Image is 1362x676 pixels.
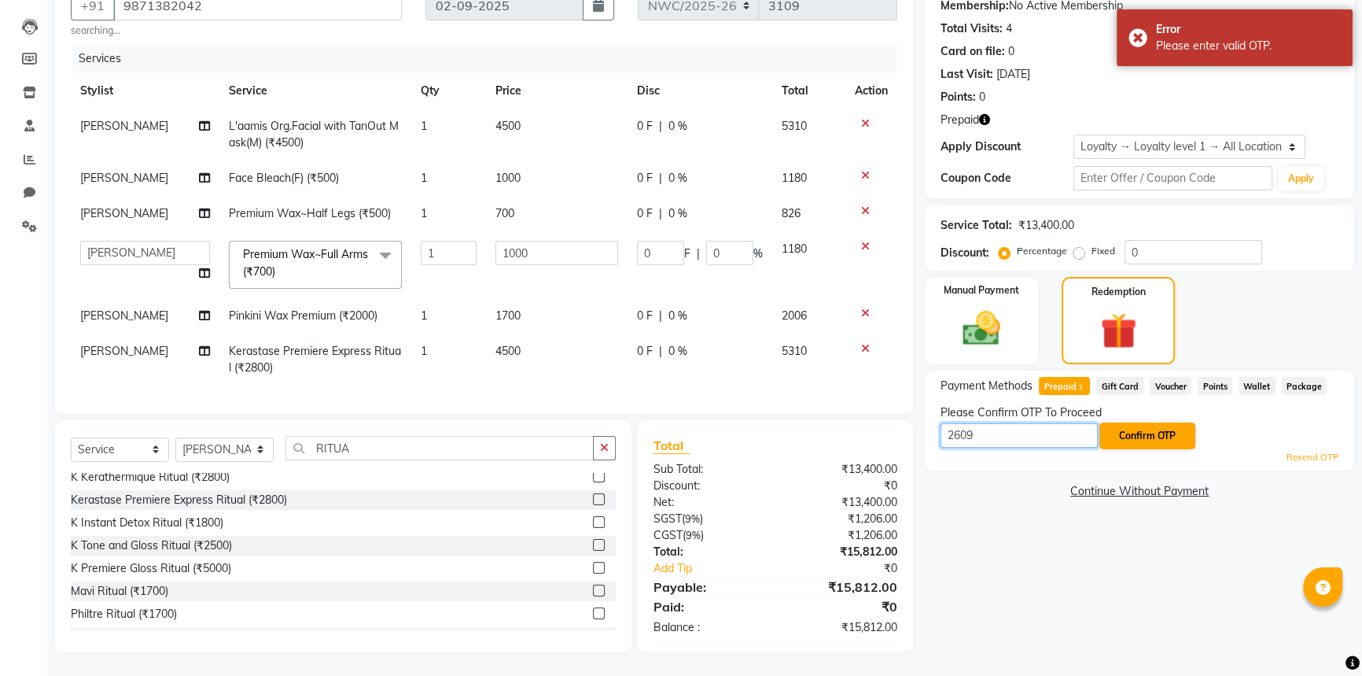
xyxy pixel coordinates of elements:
[628,73,772,109] th: Disc
[642,494,775,511] div: Net:
[421,171,427,185] span: 1
[421,119,427,133] span: 1
[686,529,701,541] span: 9%
[668,205,687,222] span: 0 %
[775,461,909,478] div: ₹13,400.00
[782,206,801,220] span: 826
[1198,377,1232,395] span: Points
[941,89,976,105] div: Points:
[71,560,231,577] div: K Premiere Gloss Ritual (₹5000)
[941,423,1098,448] input: Enter OTP
[941,245,989,261] div: Discount:
[1091,244,1115,258] label: Fixed
[941,112,979,128] span: Prepaid
[1006,20,1012,37] div: 4
[659,343,662,360] span: |
[71,583,168,600] div: Mavi Ritual (₹1700)
[1156,38,1341,54] div: Please enter valid OTP.
[495,171,521,185] span: 1000
[285,436,594,460] input: Search or Scan
[772,73,845,109] th: Total
[775,494,909,511] div: ₹13,400.00
[941,378,1033,394] span: Payment Methods
[421,206,427,220] span: 1
[421,308,427,323] span: 1
[243,247,368,278] span: Premium Wax~Full Arms (₹700)
[71,537,232,554] div: K Tone and Gloss Ritual (₹2500)
[659,118,662,135] span: |
[951,307,1012,350] img: _cash.svg
[71,492,287,508] div: Kerastase Premiere Express Ritual (₹2800)
[685,512,700,525] span: 9%
[1089,308,1148,353] img: _gift.svg
[775,511,909,527] div: ₹1,206.00
[668,118,687,135] span: 0 %
[229,344,401,375] span: Kerastase Premiere Express Ritual (₹2800)
[229,171,339,185] span: Face Bleach(F) (₹500)
[642,478,775,494] div: Discount:
[653,512,682,526] span: SGST
[642,527,775,544] div: ( )
[71,73,219,109] th: Stylist
[229,308,377,323] span: Pinkini Wax Premium (₹2000)
[797,560,909,577] div: ₹0
[782,242,807,256] span: 1180
[941,139,1073,155] div: Apply Discount
[941,20,1003,37] div: Total Visits:
[775,544,909,560] div: ₹15,812.00
[275,264,282,279] a: x
[642,461,775,478] div: Sub Total:
[80,344,168,358] span: [PERSON_NAME]
[684,246,690,262] span: F
[668,308,687,324] span: 0 %
[71,515,223,531] div: K Instant Detox Ritual (₹1800)
[411,73,486,109] th: Qty
[642,597,775,616] div: Paid:
[775,578,909,597] div: ₹15,812.00
[486,73,628,109] th: Price
[229,119,399,150] span: L'aamis Org.Facial with TanOut Mask(M) (₹4500)
[642,560,798,577] a: Add Tip
[1008,43,1014,60] div: 0
[782,171,807,185] span: 1180
[71,24,402,38] small: searching...
[642,619,775,636] div: Balance :
[1077,383,1085,393] span: 2
[941,66,993,83] div: Last Visit:
[1239,377,1275,395] span: Wallet
[941,170,1073,187] div: Coupon Code
[642,578,775,597] div: Payable:
[941,43,1005,60] div: Card on file:
[996,66,1030,83] div: [DATE]
[495,119,521,133] span: 4500
[495,206,514,220] span: 700
[495,344,521,358] span: 4500
[653,438,690,454] span: Total
[1073,166,1272,190] input: Enter Offer / Coupon Code
[495,308,521,323] span: 1700
[1279,167,1323,190] button: Apply
[642,544,775,560] div: Total:
[782,308,807,323] span: 2006
[637,118,653,135] span: 0 F
[782,344,807,358] span: 5310
[979,89,985,105] div: 0
[668,343,687,360] span: 0 %
[80,119,168,133] span: [PERSON_NAME]
[659,205,662,222] span: |
[659,170,662,187] span: |
[668,170,687,187] span: 0 %
[697,246,700,262] span: |
[775,597,909,616] div: ₹0
[1096,377,1143,395] span: Gift Card
[1150,377,1191,395] span: Voucher
[944,283,1019,297] label: Manual Payment
[753,246,763,262] span: %
[421,344,427,358] span: 1
[775,527,909,544] div: ₹1,206.00
[845,73,897,109] th: Action
[775,619,909,636] div: ₹15,812.00
[642,511,775,527] div: ( )
[1282,377,1327,395] span: Package
[928,483,1351,500] a: Continue Without Payment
